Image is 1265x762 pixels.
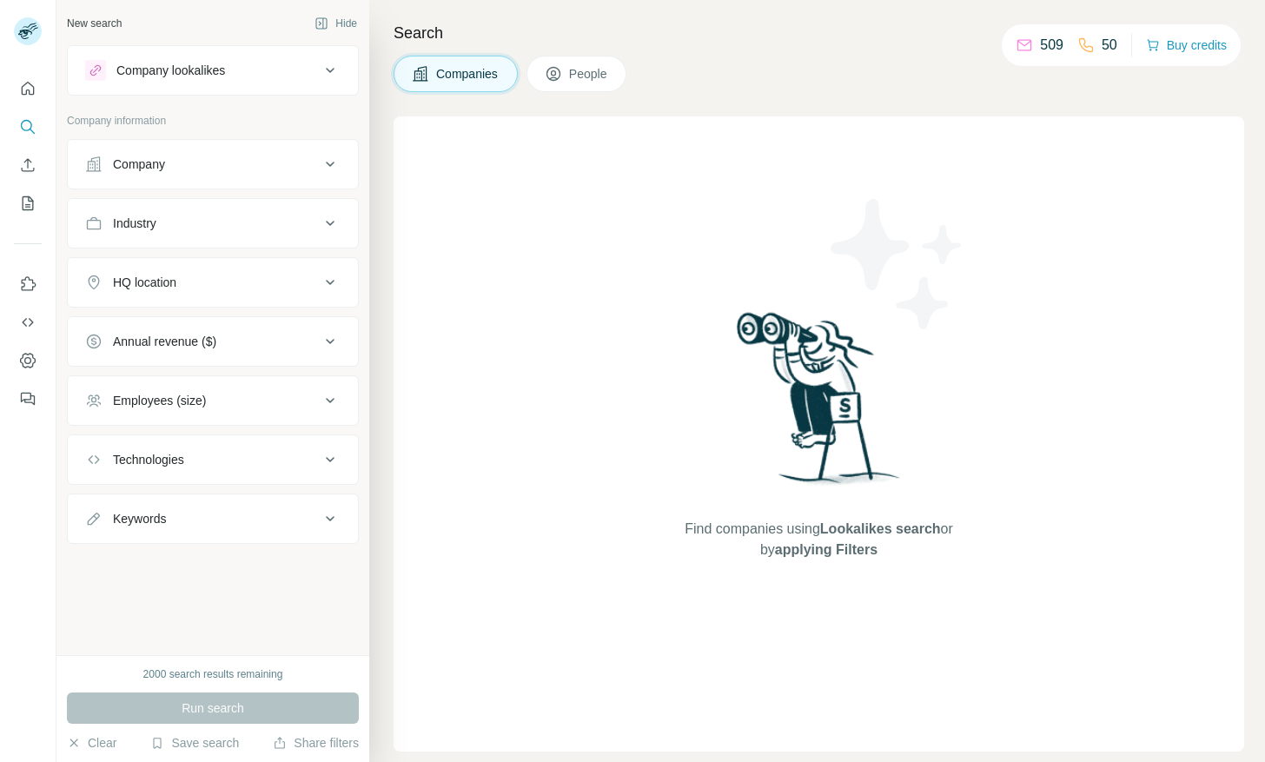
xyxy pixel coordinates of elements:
[113,451,184,468] div: Technologies
[14,268,42,300] button: Use Surfe on LinkedIn
[68,439,358,480] button: Technologies
[14,188,42,219] button: My lists
[273,734,359,752] button: Share filters
[14,111,42,142] button: Search
[68,202,358,244] button: Industry
[67,16,122,31] div: New search
[67,113,359,129] p: Company information
[14,307,42,338] button: Use Surfe API
[113,510,166,527] div: Keywords
[68,143,358,185] button: Company
[68,262,358,303] button: HQ location
[113,274,176,291] div: HQ location
[679,519,957,560] span: Find companies using or by
[1040,35,1063,56] p: 509
[1102,35,1117,56] p: 50
[820,521,941,536] span: Lookalikes search
[68,380,358,421] button: Employees (size)
[14,73,42,104] button: Quick start
[569,65,609,83] span: People
[68,50,358,91] button: Company lookalikes
[113,333,216,350] div: Annual revenue ($)
[150,734,239,752] button: Save search
[68,321,358,362] button: Annual revenue ($)
[729,308,910,501] img: Surfe Illustration - Woman searching with binoculars
[775,542,878,557] span: applying Filters
[394,21,1244,45] h4: Search
[14,345,42,376] button: Dashboard
[113,392,206,409] div: Employees (size)
[143,666,283,682] div: 2000 search results remaining
[14,149,42,181] button: Enrich CSV
[113,156,165,173] div: Company
[436,65,500,83] span: Companies
[819,186,976,342] img: Surfe Illustration - Stars
[116,62,225,79] div: Company lookalikes
[113,215,156,232] div: Industry
[14,383,42,414] button: Feedback
[67,734,116,752] button: Clear
[1146,33,1227,57] button: Buy credits
[68,498,358,540] button: Keywords
[302,10,369,36] button: Hide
